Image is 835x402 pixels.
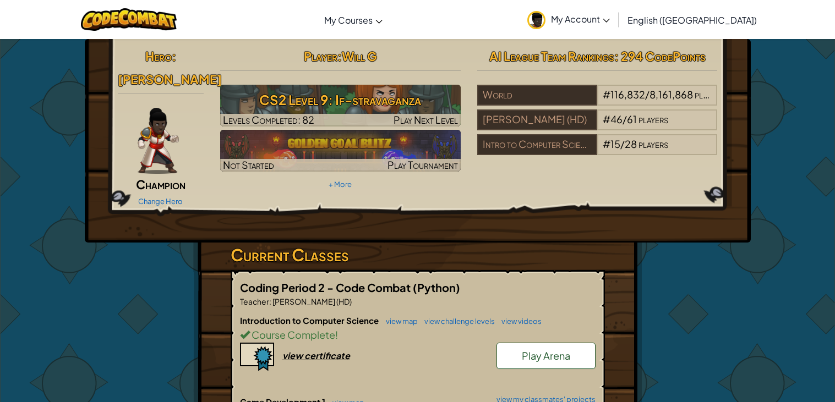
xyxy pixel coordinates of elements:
[522,349,570,362] span: Play Arena
[610,113,623,125] span: 46
[342,48,377,64] span: Will G
[220,130,461,172] a: Not StartedPlay Tournament
[240,315,380,326] span: Introduction to Computer Science
[477,120,718,133] a: [PERSON_NAME] (HD)#46/61players
[413,280,460,294] span: (Python)
[136,177,185,192] span: Champion
[477,109,597,130] div: [PERSON_NAME] (HD)
[496,317,542,326] a: view videos
[527,11,545,29] img: avatar
[282,350,350,361] div: view certificate
[614,48,706,64] span: : 294 CodePoints
[695,88,724,101] span: players
[81,8,177,31] img: CodeCombat logo
[324,14,373,26] span: My Courses
[269,296,271,306] span: :
[477,145,718,157] a: Intro to Computer Science#15/28players
[638,113,668,125] span: players
[610,88,645,101] span: 116,832
[223,113,314,126] span: Levels Completed: 82
[319,5,388,35] a: My Courses
[220,85,461,126] img: CS2 Level 9: If-stravaganza
[645,88,650,101] span: /
[138,108,179,174] img: champion-pose.png
[522,2,615,37] a: My Account
[145,48,172,64] span: Hero
[271,296,352,306] span: [PERSON_NAME] (HD)
[638,137,668,150] span: players
[172,48,176,64] span: :
[231,243,605,267] h3: Current Classes
[603,88,610,101] span: #
[620,137,625,150] span: /
[335,328,338,341] span: !
[380,317,418,326] a: view map
[419,317,495,326] a: view challenge levels
[603,137,610,150] span: #
[603,113,610,125] span: #
[223,158,274,171] span: Not Started
[650,88,693,101] span: 8,161,868
[220,87,461,112] h3: CS2 Level 9: If-stravaganza
[329,180,352,189] a: + More
[388,158,458,171] span: Play Tournament
[489,48,614,64] span: AI League Team Rankings
[627,113,637,125] span: 61
[240,343,274,371] img: certificate-icon.png
[622,5,762,35] a: English ([GEOGRAPHIC_DATA])
[551,13,610,25] span: My Account
[627,14,757,26] span: English ([GEOGRAPHIC_DATA])
[625,137,637,150] span: 28
[250,328,335,341] span: Course Complete
[304,48,337,64] span: Player
[240,280,413,294] span: Coding Period 2 - Code Combat
[138,197,183,206] a: Change Hero
[610,137,620,150] span: 15
[337,48,342,64] span: :
[477,85,597,106] div: World
[477,134,597,155] div: Intro to Computer Science
[220,85,461,126] a: Play Next Level
[623,113,627,125] span: /
[477,95,718,108] a: World#116,832/8,161,868players
[240,350,350,361] a: view certificate
[240,296,269,306] span: Teacher
[118,71,222,87] span: [PERSON_NAME]
[394,113,458,126] span: Play Next Level
[220,130,461,172] img: Golden Goal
